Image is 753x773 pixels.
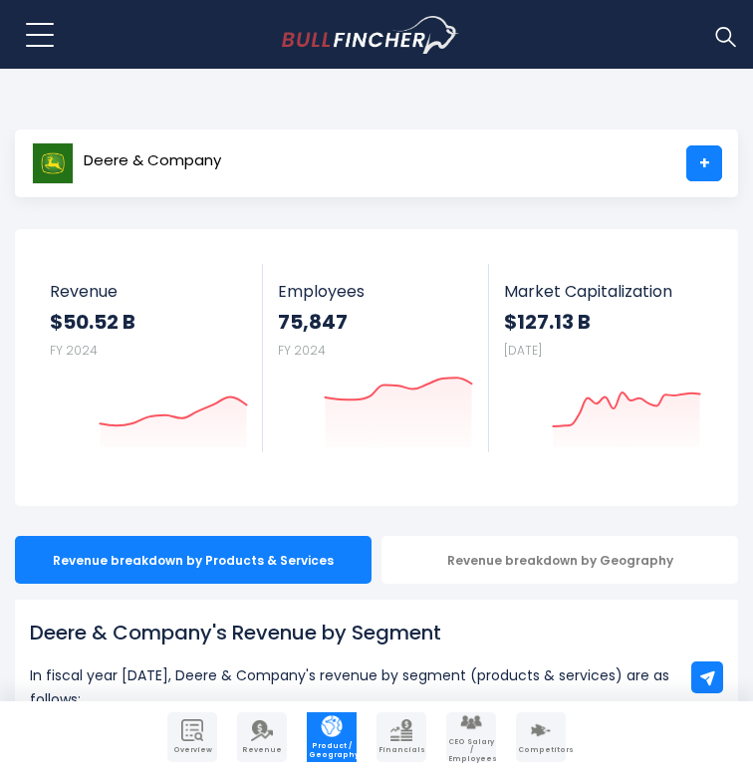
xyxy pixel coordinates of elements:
[378,746,424,754] span: Financials
[237,712,287,762] a: Company Revenue
[239,746,285,754] span: Revenue
[31,145,222,181] a: Deere & Company
[307,712,357,762] a: Company Product/Geography
[278,309,474,335] strong: 75,847
[504,342,542,359] small: [DATE]
[50,342,98,359] small: FY 2024
[167,712,217,762] a: Company Overview
[50,282,248,301] span: Revenue
[15,536,372,584] div: Revenue breakdown by Products & Services
[169,746,215,754] span: Overview
[516,712,566,762] a: Company Competitors
[446,712,496,762] a: Company Employees
[278,342,326,359] small: FY 2024
[263,264,489,452] a: Employees 75,847 FY 2024
[381,536,738,584] div: Revenue breakdown by Geography
[50,309,248,335] strong: $50.52 B
[309,742,355,759] span: Product / Geography
[448,738,494,763] span: CEO Salary / Employees
[686,145,722,181] a: +
[504,282,701,301] span: Market Capitalization
[504,309,701,335] strong: $127.13 B
[84,152,221,169] span: Deere & Company
[35,264,263,452] a: Revenue $50.52 B FY 2024
[518,746,564,754] span: Competitors
[376,712,426,762] a: Company Financials
[30,618,723,647] h1: Deere & Company's Revenue by Segment
[489,264,716,452] a: Market Capitalization $127.13 B [DATE]
[278,282,474,301] span: Employees
[282,16,460,54] img: Bullfincher logo
[282,16,496,54] a: Go to homepage
[30,663,723,711] p: In fiscal year [DATE], Deere & Company's revenue by segment (products & services) are as follows:
[32,142,74,184] img: DE logo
